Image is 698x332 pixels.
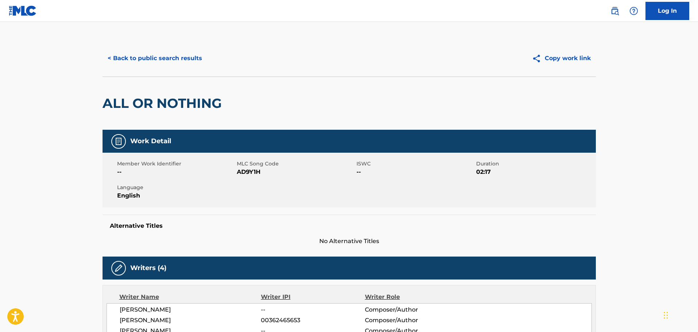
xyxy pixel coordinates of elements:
div: Drag [664,304,668,326]
h5: Writers (4) [130,264,166,272]
span: 02:17 [476,168,594,176]
span: Language [117,184,235,191]
span: ISWC [356,160,474,168]
span: No Alternative Titles [103,237,596,246]
a: Public Search [608,4,622,18]
span: [PERSON_NAME] [120,305,261,314]
iframe: Chat Widget [662,297,698,332]
span: Duration [476,160,594,168]
h5: Alternative Titles [110,222,589,230]
span: -- [356,168,474,176]
h2: ALL OR NOTHING [103,95,225,112]
span: English [117,191,235,200]
span: MLC Song Code [237,160,355,168]
span: -- [261,305,365,314]
span: Member Work Identifier [117,160,235,168]
span: Composer/Author [365,305,459,314]
span: Composer/Author [365,316,459,325]
span: 00362465653 [261,316,365,325]
img: help [629,7,638,15]
img: Writers [114,264,123,273]
div: Writer IPI [261,293,365,301]
div: Writer Name [119,293,261,301]
div: Writer Role [365,293,459,301]
a: Log In [645,2,689,20]
img: Copy work link [532,54,545,63]
div: Help [626,4,641,18]
span: AD9Y1H [237,168,355,176]
img: Work Detail [114,137,123,146]
img: search [610,7,619,15]
span: -- [117,168,235,176]
h5: Work Detail [130,137,171,145]
img: MLC Logo [9,5,37,16]
span: [PERSON_NAME] [120,316,261,325]
button: < Back to public search results [103,49,207,67]
button: Copy work link [527,49,596,67]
